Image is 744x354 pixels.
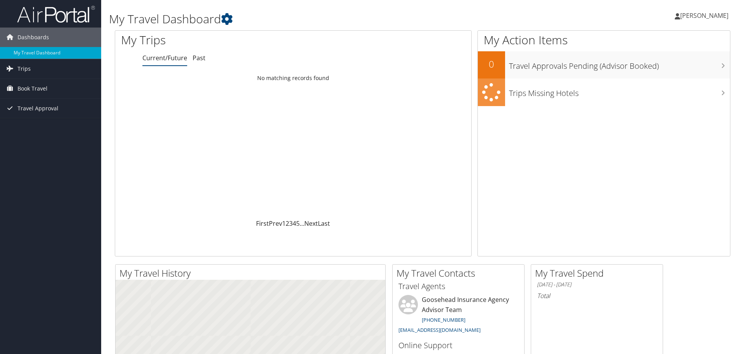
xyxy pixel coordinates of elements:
[109,11,527,27] h1: My Travel Dashboard
[680,11,728,20] span: [PERSON_NAME]
[478,78,730,106] a: Trips Missing Hotels
[535,267,663,280] h2: My Travel Spend
[18,59,31,78] span: Trips
[293,219,296,228] a: 4
[398,340,518,351] h3: Online Support
[18,99,58,118] span: Travel Approval
[537,281,657,288] h6: [DATE] - [DATE]
[509,84,730,99] h3: Trips Missing Hotels
[398,281,518,292] h3: Travel Agents
[675,4,736,27] a: [PERSON_NAME]
[422,316,465,323] a: [PHONE_NUMBER]
[121,32,317,48] h1: My Trips
[296,219,300,228] a: 5
[304,219,318,228] a: Next
[537,291,657,300] h6: Total
[397,267,524,280] h2: My Travel Contacts
[509,57,730,71] h3: Travel Approvals Pending (Advisor Booked)
[18,28,49,47] span: Dashboards
[115,71,471,85] td: No matching records found
[18,79,47,98] span: Book Travel
[282,219,286,228] a: 1
[193,54,205,62] a: Past
[478,51,730,78] a: 0Travel Approvals Pending (Advisor Booked)
[286,219,289,228] a: 2
[17,5,95,23] img: airportal-logo.png
[478,32,730,48] h1: My Action Items
[256,219,269,228] a: First
[395,295,522,337] li: Goosehead Insurance Agency Advisor Team
[269,219,282,228] a: Prev
[289,219,293,228] a: 3
[478,58,505,71] h2: 0
[318,219,330,228] a: Last
[300,219,304,228] span: …
[142,54,187,62] a: Current/Future
[119,267,385,280] h2: My Travel History
[398,326,481,333] a: [EMAIL_ADDRESS][DOMAIN_NAME]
